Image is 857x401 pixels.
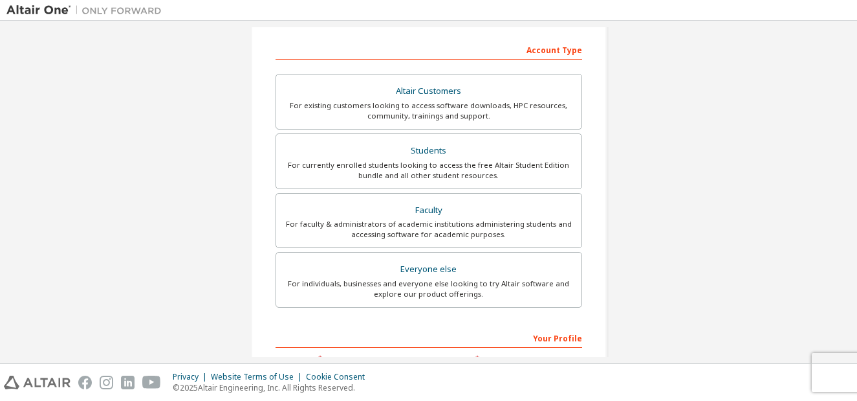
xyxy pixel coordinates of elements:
div: Cookie Consent [306,372,373,382]
div: For currently enrolled students looking to access the free Altair Student Edition bundle and all ... [284,160,574,181]
div: For faculty & administrators of academic institutions administering students and accessing softwa... [284,219,574,240]
label: First Name [276,354,425,365]
div: Privacy [173,372,211,382]
div: Your Profile [276,327,582,348]
div: Account Type [276,39,582,60]
img: Altair One [6,4,168,17]
div: Website Terms of Use [211,372,306,382]
p: © 2025 Altair Engineering, Inc. All Rights Reserved. [173,382,373,393]
img: youtube.svg [142,376,161,389]
label: Last Name [433,354,582,365]
img: linkedin.svg [121,376,135,389]
div: Everyone else [284,260,574,279]
img: altair_logo.svg [4,376,71,389]
div: For existing customers looking to access software downloads, HPC resources, community, trainings ... [284,100,574,121]
div: Faculty [284,201,574,220]
div: Altair Customers [284,82,574,100]
div: Students [284,142,574,160]
img: instagram.svg [100,376,113,389]
div: For individuals, businesses and everyone else looking to try Altair software and explore our prod... [284,279,574,299]
img: facebook.svg [78,376,92,389]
